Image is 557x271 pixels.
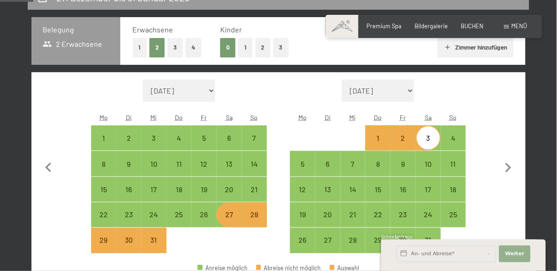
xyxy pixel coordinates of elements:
[91,177,116,202] div: Anreise möglich
[226,113,233,121] abbr: Samstag
[217,202,241,227] div: Sat Dec 27 2025
[366,160,390,183] div: 8
[341,186,365,209] div: 14
[255,38,271,57] button: 2
[441,126,466,151] div: Anreise möglich
[142,186,165,209] div: 17
[167,38,183,57] button: 3
[441,151,466,176] div: Sun Jan 11 2026
[192,160,216,183] div: 12
[242,202,267,227] div: Sun Dec 28 2025
[442,211,465,234] div: 25
[366,211,390,234] div: 22
[91,202,116,227] div: Anreise möglich
[142,237,165,260] div: 31
[291,237,314,260] div: 26
[441,177,466,202] div: Sun Jan 18 2026
[441,126,466,151] div: Sun Jan 04 2026
[416,151,441,176] div: Anreise möglich
[390,126,415,151] div: Anreise möglich
[91,151,116,176] div: Anreise möglich
[91,202,116,227] div: Mon Dec 22 2025
[366,134,390,158] div: 1
[365,177,390,202] div: Anreise möglich
[142,134,165,158] div: 3
[381,234,413,239] span: Schnellanfrage
[91,126,116,151] div: Anreise möglich
[290,177,315,202] div: Mon Jan 12 2026
[192,177,217,202] div: Fri Dec 19 2025
[217,126,241,151] div: Sat Dec 06 2025
[273,38,289,57] button: 3
[365,228,390,253] div: Anreise möglich
[341,160,365,183] div: 7
[116,151,141,176] div: Tue Dec 09 2025
[441,202,466,227] div: Anreise möglich
[315,177,340,202] div: Tue Jan 13 2026
[192,126,217,151] div: Fri Dec 05 2025
[291,211,314,234] div: 19
[217,134,241,158] div: 6
[117,237,140,260] div: 30
[416,177,441,202] div: Sat Jan 17 2026
[91,177,116,202] div: Mon Dec 15 2025
[441,202,466,227] div: Sun Jan 25 2026
[391,186,415,209] div: 16
[142,160,165,183] div: 10
[192,126,217,151] div: Anreise möglich
[141,228,166,253] div: Anreise nicht möglich
[91,228,116,253] div: Mon Dec 29 2025
[365,126,390,151] div: Anreise möglich
[367,22,402,30] a: Premium Spa
[217,202,241,227] div: Anreise möglich
[390,177,415,202] div: Fri Jan 16 2026
[365,202,390,227] div: Anreise möglich
[315,177,340,202] div: Anreise möglich
[391,134,415,158] div: 2
[99,113,108,121] abbr: Montag
[365,228,390,253] div: Thu Jan 29 2026
[391,211,415,234] div: 23
[290,151,315,176] div: Anreise möglich
[505,250,525,258] span: Weiter
[442,160,465,183] div: 11
[133,25,173,34] span: Erwachsene
[416,126,441,151] div: Anreise möglich
[116,126,141,151] div: Anreise möglich
[167,202,192,227] div: Thu Dec 25 2025
[291,160,314,183] div: 5
[192,202,217,227] div: Fri Dec 26 2025
[141,126,166,151] div: Anreise möglich
[149,38,165,57] button: 2
[417,186,440,209] div: 17
[192,151,217,176] div: Fri Dec 12 2025
[217,177,241,202] div: Sat Dec 20 2025
[390,126,415,151] div: Fri Jan 02 2026
[415,22,448,30] a: Bildergalerie
[340,177,365,202] div: Anreise möglich
[251,113,258,121] abbr: Sonntag
[242,151,267,176] div: Anreise möglich
[365,151,390,176] div: Anreise möglich
[315,151,340,176] div: Tue Jan 06 2026
[117,186,140,209] div: 16
[390,228,415,253] div: Anreise möglich
[133,38,147,57] button: 1
[92,211,115,234] div: 22
[416,202,441,227] div: Sat Jan 24 2026
[340,151,365,176] div: Anreise möglich
[341,211,365,234] div: 21
[242,151,267,176] div: Sun Dec 14 2025
[341,237,365,260] div: 28
[340,177,365,202] div: Wed Jan 14 2026
[116,126,141,151] div: Tue Dec 02 2025
[167,126,192,151] div: Anreise möglich
[117,160,140,183] div: 9
[416,202,441,227] div: Anreise möglich
[92,160,115,183] div: 8
[290,228,315,253] div: Anreise möglich
[91,126,116,151] div: Mon Dec 01 2025
[43,25,109,35] h3: Belegung
[316,186,339,209] div: 13
[417,211,440,234] div: 24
